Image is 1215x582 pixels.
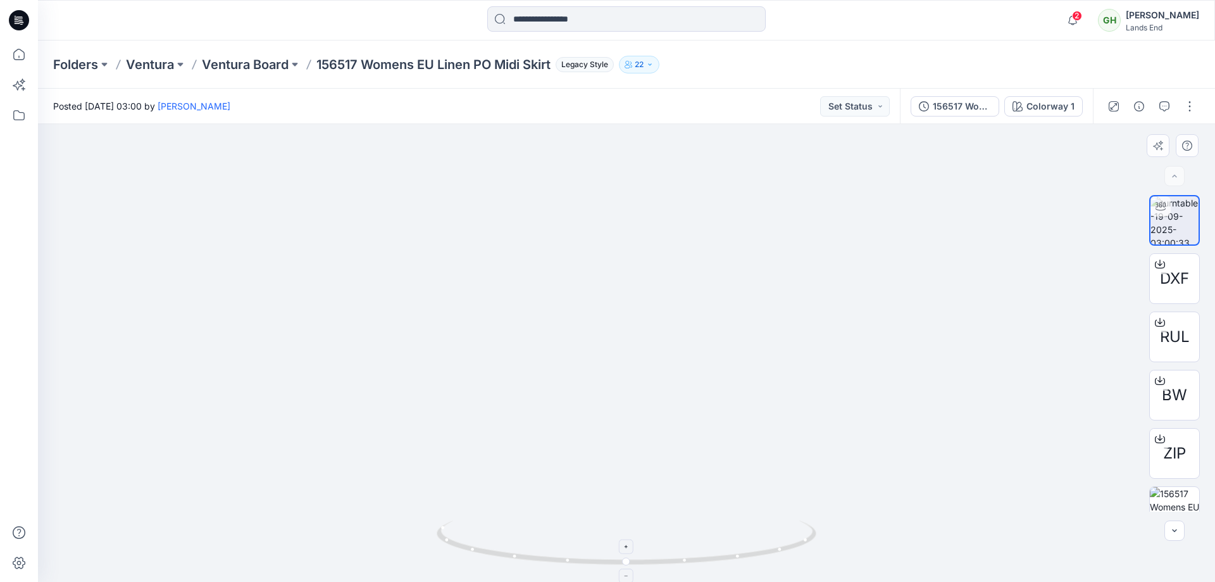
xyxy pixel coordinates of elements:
span: 2 [1072,11,1082,21]
a: [PERSON_NAME] [158,101,230,111]
p: 22 [635,58,644,72]
img: eyJhbGciOiJIUzI1NiIsImtpZCI6IjAiLCJzbHQiOiJzZXMiLCJ0eXAiOiJKV1QifQ.eyJkYXRhIjp7InR5cGUiOiJzdG9yYW... [344,71,908,582]
a: Ventura [126,56,174,73]
img: 156517 Womens EU Linen PO Midi Skirt [1150,487,1199,536]
div: 156517 Womens EU Linen PO Midi Skirt [933,99,991,113]
button: Legacy Style [551,56,614,73]
button: 22 [619,56,659,73]
span: ZIP [1163,442,1186,465]
img: turntable-19-09-2025-03:00:33 [1150,196,1199,244]
button: Details [1129,96,1149,117]
p: 156517 Womens EU Linen PO Midi Skirt [316,56,551,73]
button: Colorway 1 [1004,96,1083,117]
div: Colorway 1 [1026,99,1075,113]
div: GH [1098,9,1121,32]
span: BW [1162,384,1187,407]
span: Posted [DATE] 03:00 by [53,99,230,113]
span: Legacy Style [556,57,614,72]
a: Folders [53,56,98,73]
a: Ventura Board [202,56,289,73]
span: RUL [1160,326,1190,348]
div: Lands End [1126,23,1199,32]
div: [PERSON_NAME] [1126,8,1199,23]
button: 156517 Womens EU Linen PO Midi Skirt [911,96,999,117]
span: DXF [1160,267,1189,290]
